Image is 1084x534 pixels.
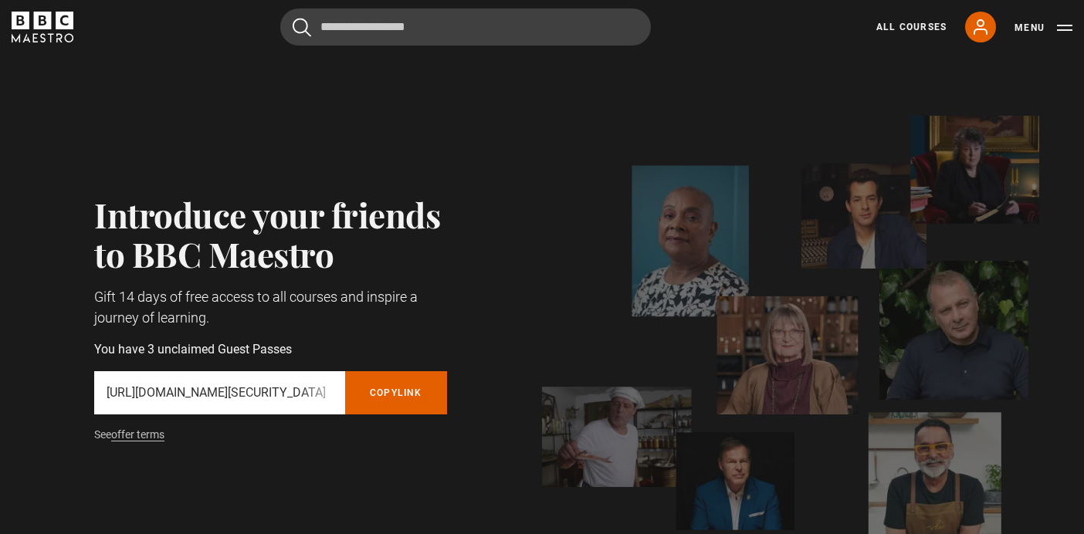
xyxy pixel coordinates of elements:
[107,384,333,402] p: [URL][DOMAIN_NAME][SECURITY_DATA]
[111,428,164,441] a: offer terms
[345,371,447,414] button: Copylink
[293,18,311,37] button: Submit the search query
[94,340,447,359] p: You have 3 unclaimed Guest Passes
[1015,20,1072,35] button: Toggle navigation
[94,194,447,274] h2: Introduce your friends to BBC Maestro
[876,20,947,34] a: All Courses
[12,12,73,42] svg: BBC Maestro
[280,8,651,46] input: Search
[94,286,447,328] p: Gift 14 days of free access to all courses and inspire a journey of learning.
[94,427,447,443] p: See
